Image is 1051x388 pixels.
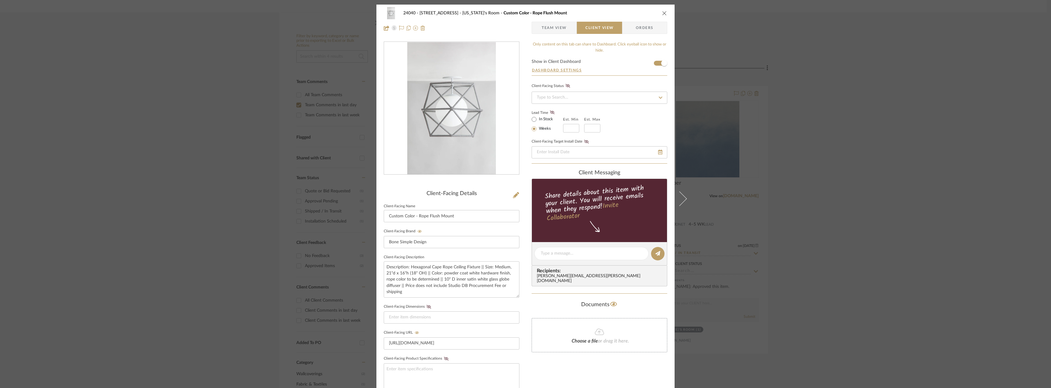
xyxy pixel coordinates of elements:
span: [US_STATE]'s Room [462,11,504,15]
label: Client-Facing Brand [384,229,424,234]
input: Enter item dimensions [384,311,519,324]
label: Client-Facing URL [384,331,421,335]
div: Client-Facing Details [384,190,519,197]
button: Dashboard Settings [532,67,582,73]
button: Client-Facing Target Install Date [582,140,591,144]
input: Enter Client-Facing Brand [384,236,519,248]
span: or drag it here. [598,339,629,343]
label: Lead Time [532,110,563,115]
button: Client-Facing Product Specifications [442,357,450,361]
label: Est. Max [584,117,600,121]
label: Client-Facing Product Specifications [384,357,450,361]
img: 244f3b80-d092-459b-a22f-13d40566ffba_436x436.jpg [407,42,496,175]
span: Orders [629,22,660,34]
input: Enter item URL [384,337,519,350]
div: Client-Facing Status [532,83,572,89]
label: Client-Facing Name [384,205,415,208]
span: Client View [585,22,613,34]
span: Team View [542,22,567,34]
button: Client-Facing Brand [416,229,424,234]
div: Only content on this tab can share to Dashboard. Click eyeball icon to show or hide. [532,42,667,53]
img: Remove from project [420,26,425,31]
span: Recipients: [537,268,665,274]
input: Enter Install Date [532,146,667,158]
button: Lead Time [548,110,556,116]
label: Weeks [538,126,551,132]
button: Client-Facing URL [413,331,421,335]
div: client Messaging [532,170,667,176]
button: close [662,10,667,16]
div: Documents [532,300,667,310]
span: 24040 - [STREET_ADDRESS] [403,11,462,15]
button: Client-Facing Dimensions [425,305,433,309]
img: 244f3b80-d092-459b-a22f-13d40566ffba_48x40.jpg [384,7,398,19]
label: Est. Min [563,117,579,121]
div: [PERSON_NAME][EMAIL_ADDRESS][PERSON_NAME][DOMAIN_NAME] [537,274,665,284]
label: Client-Facing Target Install Date [532,140,591,144]
input: Enter Client-Facing Item Name [384,210,519,222]
span: Choose a file [572,339,598,343]
div: 0 [384,42,519,175]
label: Client-Facing Description [384,256,424,259]
mat-radio-group: Select item type [532,115,563,132]
input: Type to Search… [532,92,667,104]
div: Share details about this item with your client. You will receive emails when they respond! [531,183,668,224]
label: Client-Facing Dimensions [384,305,433,309]
span: Custom Color - Rope Flush Mount [504,11,567,15]
label: In Stock [538,117,553,122]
